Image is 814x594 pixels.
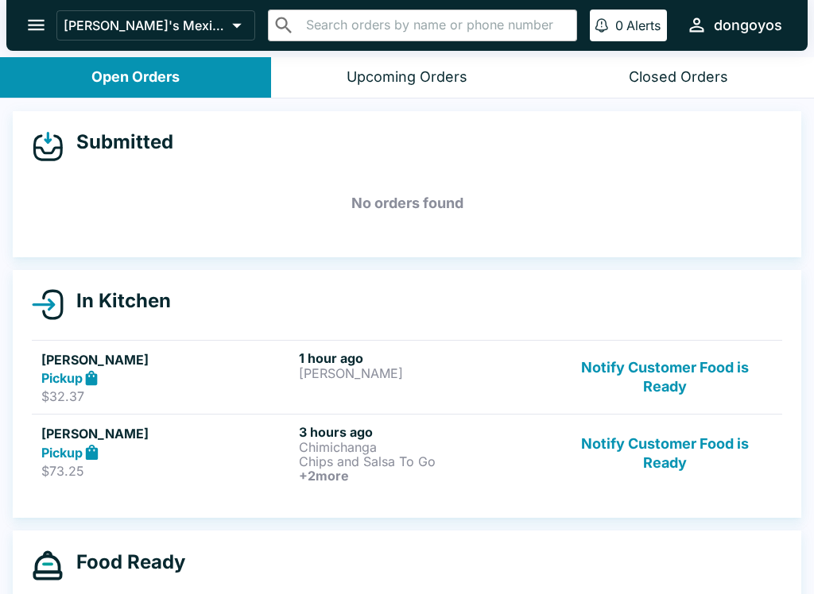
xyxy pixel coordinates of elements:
h6: 1 hour ago [299,350,550,366]
div: Closed Orders [629,68,728,87]
p: $32.37 [41,388,293,404]
h4: Food Ready [64,550,185,574]
p: [PERSON_NAME]'s Mexican Food [64,17,226,33]
h6: + 2 more [299,469,550,483]
h5: [PERSON_NAME] [41,350,293,369]
input: Search orders by name or phone number [301,14,570,37]
a: [PERSON_NAME]Pickup$32.371 hour ago[PERSON_NAME]Notify Customer Food is Ready [32,340,782,415]
a: [PERSON_NAME]Pickup$73.253 hours agoChimichangaChips and Salsa To Go+2moreNotify Customer Food is... [32,414,782,492]
button: [PERSON_NAME]'s Mexican Food [56,10,255,40]
div: dongoyos [714,16,782,35]
button: open drawer [16,5,56,45]
p: 0 [615,17,623,33]
h6: 3 hours ago [299,424,550,440]
h5: [PERSON_NAME] [41,424,293,443]
p: Chips and Salsa To Go [299,454,550,469]
strong: Pickup [41,370,83,386]
button: Notify Customer Food is Ready [557,350,773,405]
strong: Pickup [41,445,83,461]
p: Alerts [626,17,661,33]
p: $73.25 [41,463,293,479]
p: [PERSON_NAME] [299,366,550,380]
div: Upcoming Orders [347,68,467,87]
button: Notify Customer Food is Ready [557,424,773,483]
h4: Submitted [64,130,173,154]
p: Chimichanga [299,440,550,454]
button: dongoyos [680,8,789,42]
h5: No orders found [32,175,782,232]
div: Open Orders [91,68,180,87]
h4: In Kitchen [64,289,171,313]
